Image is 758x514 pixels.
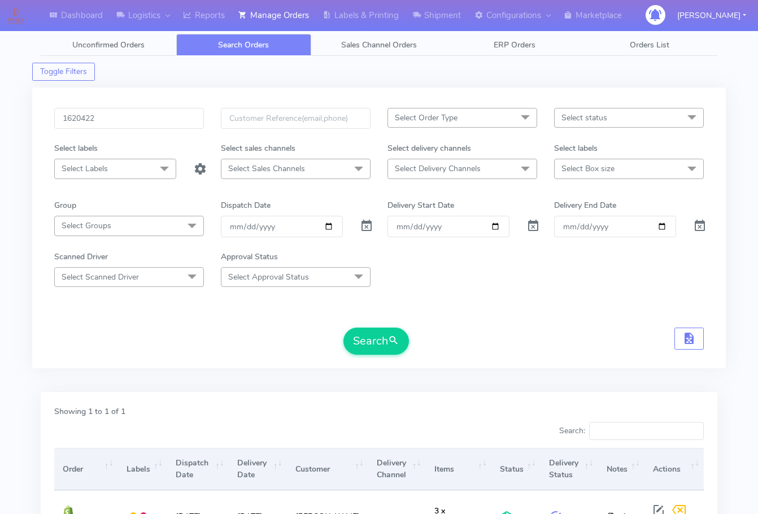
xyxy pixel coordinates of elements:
[559,422,704,440] label: Search:
[494,40,535,50] span: ERP Orders
[669,4,755,27] button: [PERSON_NAME]
[554,142,598,154] label: Select labels
[54,406,125,417] label: Showing 1 to 1 of 1
[343,328,409,355] button: Search
[54,251,108,263] label: Scanned Driver
[32,63,95,81] button: Toggle Filters
[395,112,458,123] span: Select Order Type
[228,163,305,174] span: Select Sales Channels
[644,448,704,490] th: Actions: activate to sort column ascending
[221,199,271,211] label: Dispatch Date
[554,199,616,211] label: Delivery End Date
[286,448,368,490] th: Customer: activate to sort column ascending
[54,142,98,154] label: Select labels
[561,163,615,174] span: Select Box size
[589,422,704,440] input: Search:
[118,448,167,490] th: Labels: activate to sort column ascending
[228,272,309,282] span: Select Approval Status
[62,163,108,174] span: Select Labels
[167,448,229,490] th: Dispatch Date: activate to sort column ascending
[491,448,541,490] th: Status: activate to sort column ascending
[541,448,598,490] th: Delivery Status: activate to sort column ascending
[41,34,717,56] ul: Tabs
[62,272,139,282] span: Select Scanned Driver
[72,40,145,50] span: Unconfirmed Orders
[54,108,204,129] input: Order Id
[341,40,417,50] span: Sales Channel Orders
[221,142,295,154] label: Select sales channels
[54,199,76,211] label: Group
[426,448,491,490] th: Items: activate to sort column ascending
[229,448,287,490] th: Delivery Date: activate to sort column ascending
[630,40,669,50] span: Orders List
[54,448,118,490] th: Order: activate to sort column ascending
[221,251,278,263] label: Approval Status
[561,112,607,123] span: Select status
[62,220,111,231] span: Select Groups
[387,142,471,154] label: Select delivery channels
[387,199,454,211] label: Delivery Start Date
[218,40,269,50] span: Search Orders
[598,448,644,490] th: Notes: activate to sort column ascending
[368,448,426,490] th: Delivery Channel: activate to sort column ascending
[395,163,481,174] span: Select Delivery Channels
[221,108,371,129] input: Customer Reference(email,phone)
